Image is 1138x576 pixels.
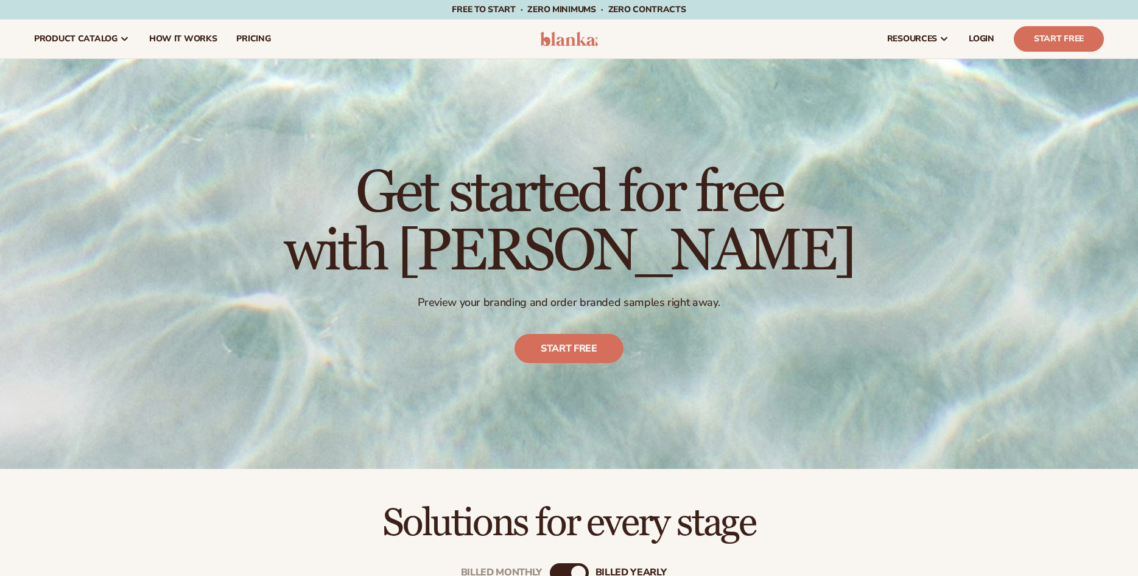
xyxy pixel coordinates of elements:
h2: Solutions for every stage [34,503,1104,544]
span: pricing [236,34,270,44]
span: How It Works [149,34,217,44]
p: Preview your branding and order branded samples right away. [284,296,854,310]
h1: Get started for free with [PERSON_NAME] [284,164,854,281]
span: Free to start · ZERO minimums · ZERO contracts [452,4,686,15]
a: How It Works [139,19,227,58]
span: LOGIN [969,34,994,44]
a: LOGIN [959,19,1004,58]
a: Start free [515,335,623,364]
a: pricing [227,19,280,58]
a: resources [877,19,959,58]
span: product catalog [34,34,118,44]
img: logo [540,32,598,46]
span: resources [887,34,937,44]
a: Start Free [1014,26,1104,52]
a: product catalog [24,19,139,58]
